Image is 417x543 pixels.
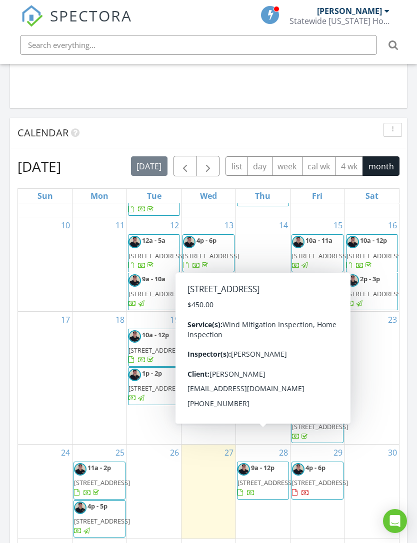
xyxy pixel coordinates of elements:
button: 4 wk [335,156,363,176]
a: 9a - 12p [STREET_ADDRESS] [237,462,289,500]
a: Go to August 24, 2025 [59,445,72,461]
a: Go to August 27, 2025 [222,445,235,461]
span: 2p - 3p [360,274,380,283]
a: Go to August 28, 2025 [277,445,290,461]
img: The Best Home Inspection Software - Spectora [21,5,43,27]
td: Go to August 18, 2025 [72,312,127,445]
span: 11a - 2p [87,463,111,472]
span: [STREET_ADDRESS] [292,478,348,487]
td: Go to August 13, 2025 [181,217,236,312]
a: Go to August 22, 2025 [331,312,344,328]
span: [STREET_ADDRESS] [74,517,130,526]
a: 11a - 2p [STREET_ADDRESS] [73,462,125,500]
a: 9a - 12p [STREET_ADDRESS] [237,463,293,497]
button: cal wk [302,156,336,176]
span: SPECTORA [50,5,132,26]
span: [STREET_ADDRESS] [292,346,348,355]
a: Go to August 10, 2025 [59,217,72,233]
img: 19828.jpeg [128,330,141,343]
img: 19828.jpeg [128,236,141,248]
td: Go to August 28, 2025 [235,445,290,539]
a: 10a - 12p [STREET_ADDRESS] [128,329,180,367]
a: Go to August 16, 2025 [386,217,399,233]
a: 10a - 12p [STREET_ADDRESS] [346,236,402,269]
span: 1p - 2p [142,369,162,378]
td: Go to August 20, 2025 [181,312,236,445]
span: 2p - 6p [196,330,216,339]
a: Go to August 25, 2025 [113,445,126,461]
span: 4p - 5p [87,502,107,511]
a: Tuesday [145,189,163,203]
button: week [272,156,302,176]
img: 19828.jpeg [292,330,304,343]
img: 19828.jpeg [292,369,304,381]
span: [STREET_ADDRESS] [292,251,348,260]
a: 10a - 11a [STREET_ADDRESS] [291,234,343,272]
button: list [225,156,248,176]
td: Go to August 27, 2025 [181,445,236,539]
img: 19828.jpeg [292,463,304,476]
span: [STREET_ADDRESS] [183,346,239,355]
a: 4p - 5p [STREET_ADDRESS] [73,500,125,538]
td: Go to August 17, 2025 [18,312,72,445]
a: 12a - 5a [STREET_ADDRESS] [128,234,180,272]
span: [STREET_ADDRESS] [346,251,402,260]
span: [STREET_ADDRESS] [128,251,184,260]
a: 3p - 4p [STREET_ADDRESS] [291,367,343,405]
td: Go to August 25, 2025 [72,445,127,539]
a: 4p - 5p [STREET_ADDRESS] [74,502,130,535]
span: 10a - 12p [360,236,387,245]
span: 9a - 10a [142,274,165,283]
img: 19828.jpeg [292,407,304,420]
td: Go to August 11, 2025 [72,217,127,312]
span: Calendar [17,126,68,139]
a: 4p - 6p [STREET_ADDRESS] [291,462,343,500]
td: Go to August 22, 2025 [290,312,344,445]
a: Go to August 12, 2025 [168,217,181,233]
span: 5p - 6p [305,407,325,416]
span: 10a - 11a [305,236,332,245]
img: 19828.jpeg [183,236,195,248]
td: Go to August 26, 2025 [127,445,181,539]
a: Friday [310,189,324,203]
a: 3p - 4p [STREET_ADDRESS] [292,369,348,402]
td: Go to August 19, 2025 [127,312,181,445]
a: 10a - 3p [STREET_ADDRESS] [292,330,348,364]
span: 12a - 5a [142,236,165,245]
div: Statewide Florida Home Inspections, Inc. [289,16,389,26]
a: 4p - 6p [STREET_ADDRESS] [292,463,348,497]
td: Go to August 10, 2025 [18,217,72,312]
img: 19828.jpeg [237,330,250,343]
td: Go to August 29, 2025 [290,445,344,539]
span: 9a - 12p [251,463,274,472]
a: 4p - 6p [STREET_ADDRESS] [182,234,234,272]
a: 12a - 5a [STREET_ADDRESS] [128,236,184,269]
button: day [247,156,272,176]
a: Go to August 11, 2025 [113,217,126,233]
img: 19828.jpeg [346,236,359,248]
a: Go to August 21, 2025 [277,312,290,328]
a: Go to August 30, 2025 [386,445,399,461]
span: [STREET_ADDRESS] [128,384,184,393]
button: month [362,156,399,176]
a: Go to August 19, 2025 [168,312,181,328]
a: 10a - 11a [STREET_ADDRESS] [237,329,289,367]
button: Next month [196,156,220,176]
a: Go to August 17, 2025 [59,312,72,328]
a: SPECTORA [21,13,132,34]
a: Saturday [363,189,380,203]
a: Go to August 26, 2025 [168,445,181,461]
a: [STREET_ADDRESS] [128,180,184,213]
a: 10a - 11a [STREET_ADDRESS] [292,236,348,269]
a: 10a - 12p [STREET_ADDRESS] [128,330,184,364]
img: 19828.jpeg [74,463,86,476]
img: 19828.jpeg [183,330,195,343]
a: Go to August 18, 2025 [113,312,126,328]
span: [STREET_ADDRESS] [292,422,348,431]
a: Go to August 20, 2025 [222,312,235,328]
span: 3p - 4p [305,369,325,378]
img: 19828.jpeg [74,502,86,514]
a: 2p - 6p [STREET_ADDRESS] [183,330,239,364]
td: Go to August 30, 2025 [344,445,399,539]
span: 10a - 11a [251,330,278,339]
